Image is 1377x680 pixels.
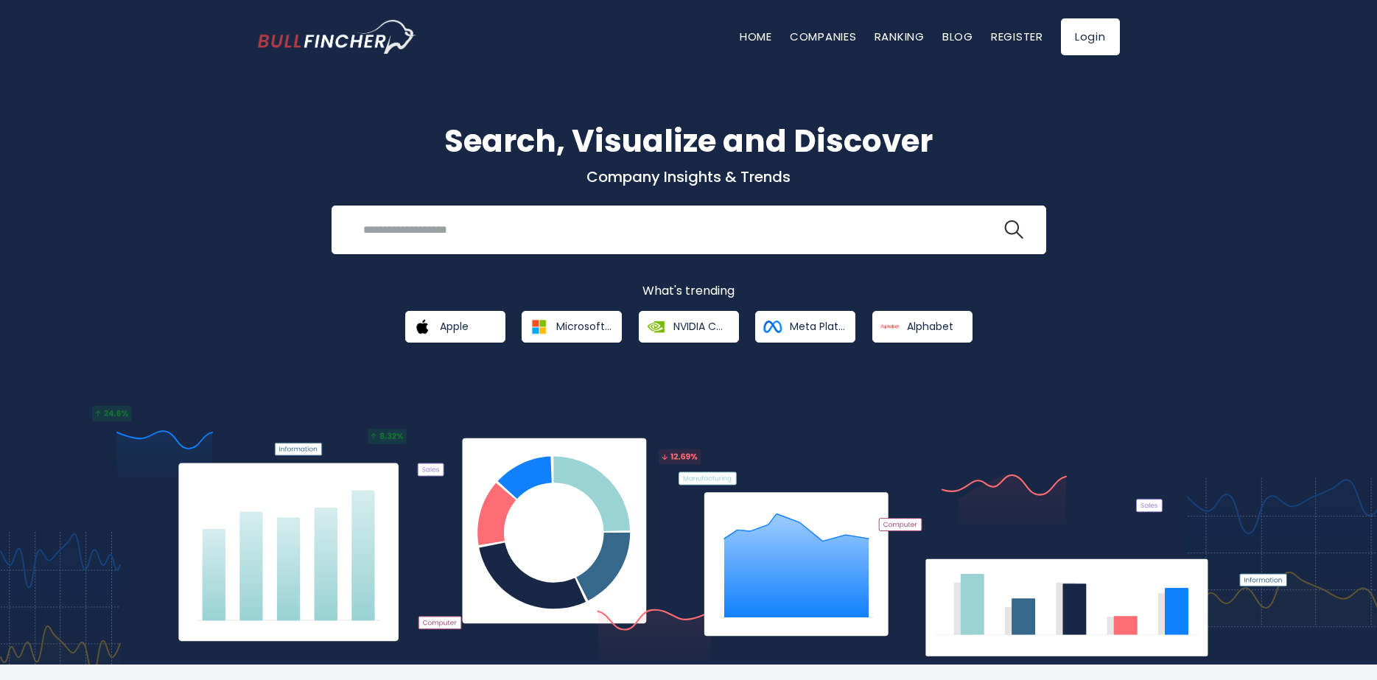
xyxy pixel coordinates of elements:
[258,20,416,54] a: Go to homepage
[942,29,973,44] a: Blog
[405,311,505,343] a: Apple
[258,284,1120,299] p: What's trending
[440,320,469,333] span: Apple
[740,29,772,44] a: Home
[1004,220,1023,239] img: search icon
[258,167,1120,186] p: Company Insights & Trends
[755,311,855,343] a: Meta Platforms
[872,311,973,343] a: Alphabet
[790,320,845,333] span: Meta Platforms
[639,311,739,343] a: NVIDIA Corporation
[258,20,416,54] img: bullfincher logo
[258,118,1120,164] h1: Search, Visualize and Discover
[1061,18,1120,55] a: Login
[673,320,729,333] span: NVIDIA Corporation
[907,320,953,333] span: Alphabet
[790,29,857,44] a: Companies
[991,29,1043,44] a: Register
[875,29,925,44] a: Ranking
[556,320,612,333] span: Microsoft Corporation
[522,311,622,343] a: Microsoft Corporation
